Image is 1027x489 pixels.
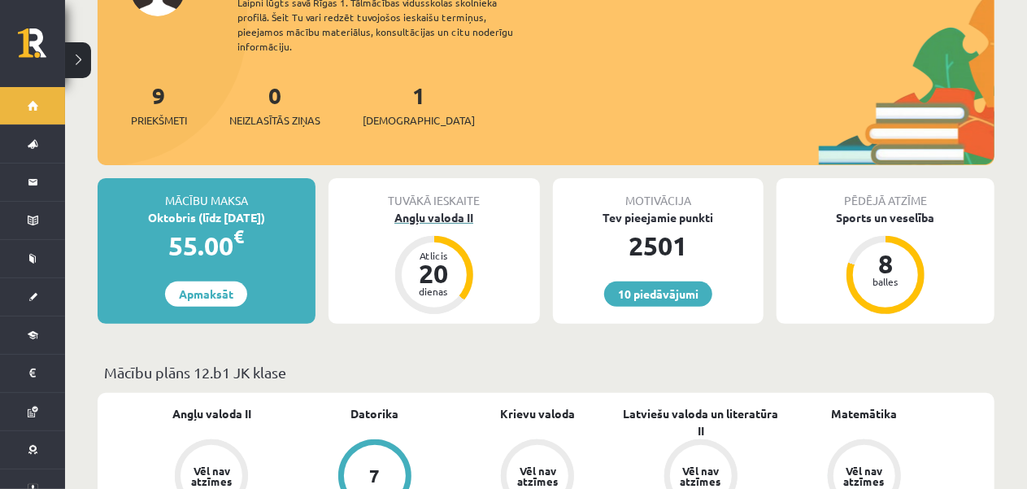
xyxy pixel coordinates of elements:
[363,112,475,129] span: [DEMOGRAPHIC_DATA]
[861,251,910,277] div: 8
[410,286,459,296] div: dienas
[350,405,398,422] a: Datorika
[861,277,910,286] div: balles
[831,405,897,422] a: Matemātika
[842,465,887,487] div: Vēl nav atzīmes
[553,226,764,265] div: 2501
[165,282,247,307] a: Apmaksāt
[553,178,764,209] div: Motivācija
[604,282,712,307] a: 10 piedāvājumi
[229,112,320,129] span: Neizlasītās ziņas
[329,209,540,317] a: Angļu valoda II Atlicis 20 dienas
[172,405,251,422] a: Angļu valoda II
[329,178,540,209] div: Tuvākā ieskaite
[500,405,575,422] a: Krievu valoda
[329,209,540,226] div: Angļu valoda II
[104,361,988,383] p: Mācību plāns 12.b1 JK klase
[131,81,187,129] a: 9Priekšmeti
[777,178,994,209] div: Pēdējā atzīme
[229,81,320,129] a: 0Neizlasītās ziņas
[777,209,994,226] div: Sports un veselība
[98,209,315,226] div: Oktobris (līdz [DATE])
[131,112,187,129] span: Priekšmeti
[189,465,234,487] div: Vēl nav atzīmes
[777,209,994,317] a: Sports un veselība 8 balles
[515,465,560,487] div: Vēl nav atzīmes
[233,225,244,248] span: €
[363,81,475,129] a: 1[DEMOGRAPHIC_DATA]
[18,28,65,69] a: Rīgas 1. Tālmācības vidusskola
[410,251,459,260] div: Atlicis
[410,260,459,286] div: 20
[98,226,315,265] div: 55.00
[98,178,315,209] div: Mācību maksa
[678,465,724,487] div: Vēl nav atzīmes
[553,209,764,226] div: Tev pieejamie punkti
[620,405,783,439] a: Latviešu valoda un literatūra II
[369,467,380,485] div: 7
